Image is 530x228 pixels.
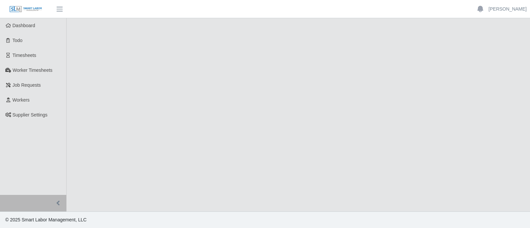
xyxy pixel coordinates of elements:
img: SLM Logo [9,6,42,13]
span: Todo [13,38,23,43]
span: Supplier Settings [13,112,48,117]
span: Job Requests [13,82,41,88]
span: Workers [13,97,30,103]
span: Dashboard [13,23,35,28]
a: [PERSON_NAME] [489,6,527,13]
span: Timesheets [13,53,36,58]
span: © 2025 Smart Labor Management, LLC [5,217,86,222]
span: Worker Timesheets [13,68,52,73]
